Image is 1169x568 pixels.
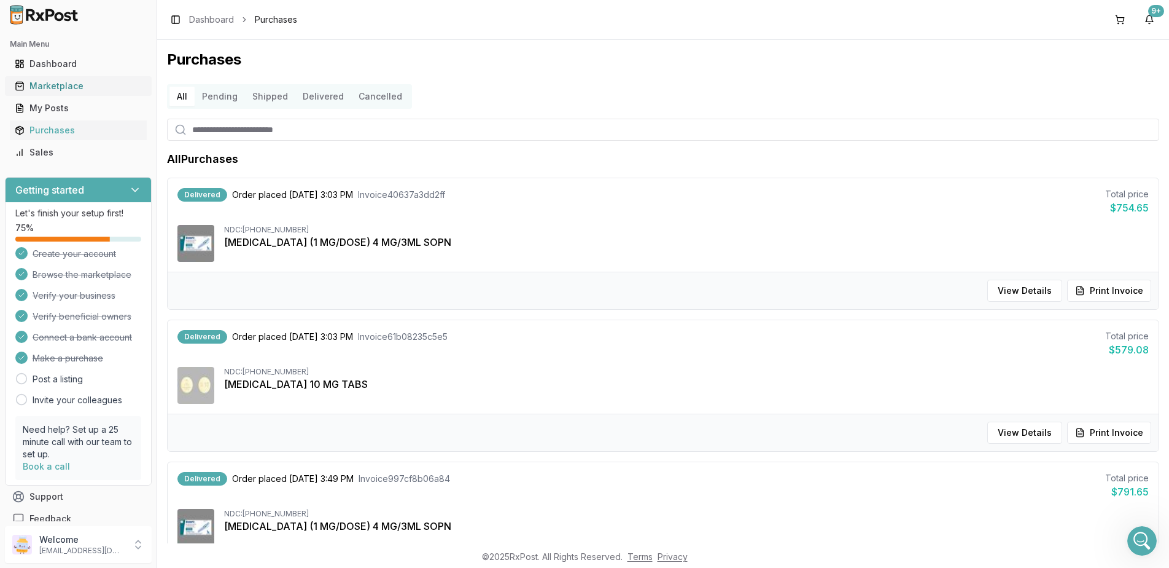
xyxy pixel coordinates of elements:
[10,309,236,346] div: LUIS says…
[39,534,125,546] p: Welcome
[177,509,214,546] img: Ozempic (1 MG/DOSE) 4 MG/3ML SOPN
[167,50,1159,69] h1: Purchases
[15,222,34,234] span: 75 %
[10,256,236,293] div: LUIS says…
[12,535,32,554] img: User avatar
[10,106,236,154] div: Manuel says…
[10,75,147,97] a: Marketplace
[202,183,236,210] div: I'll*
[10,345,236,382] div: Manuel says…
[224,377,1149,392] div: [MEDICAL_DATA] 10 MG TABS
[1105,484,1149,499] div: $791.65
[20,353,101,365] div: not at the moment
[159,162,226,174] div: ok i';; take both
[33,290,115,302] span: Verify your business
[33,352,103,365] span: Make a purchase
[1105,342,1149,357] div: $579.08
[295,87,351,106] a: Delivered
[20,226,72,239] div: in your cart!
[15,80,142,92] div: Marketplace
[15,58,142,70] div: Dashboard
[987,422,1062,444] button: View Details
[10,293,236,309] div: [DATE]
[60,15,147,28] p: Active in the last 15m
[23,461,70,471] a: Book a call
[224,509,1149,519] div: NDC: [PHONE_NUMBER]
[33,310,131,323] span: Verify beneficial owners
[29,513,71,525] span: Feedback
[351,87,410,106] button: Cancelled
[169,256,236,283] div: thank you!
[5,5,83,25] img: RxPost Logo
[359,473,450,485] span: Invoice 997cf8b06a84
[177,330,227,344] div: Delivered
[195,87,245,106] button: Pending
[177,225,214,262] img: Ozempic (1 MG/DOSE) 4 MG/3ML SOPN
[1105,200,1149,215] div: $754.65
[10,219,236,256] div: Manuel says…
[211,398,230,417] button: Send a message…
[176,41,236,68] div: thats fine
[33,248,116,260] span: Create your account
[358,189,445,201] span: Invoice 40637a3dd2ff
[126,69,236,96] div: no [MEDICAL_DATA]?
[10,154,236,183] div: LUIS says…
[5,98,152,118] button: My Posts
[10,141,147,164] a: Sales
[83,309,236,336] div: Do you have [MEDICAL_DATA]?
[177,188,227,202] div: Delivered
[10,97,147,119] a: My Posts
[15,207,141,219] p: Let's finish your setup first!
[1105,188,1149,200] div: Total price
[15,146,142,159] div: Sales
[216,5,238,27] div: Close
[1140,10,1159,30] button: 9+
[10,219,82,246] div: in your cart!
[35,7,55,26] img: Profile image for Manuel
[10,106,201,144] div: Found 1 [MEDICAL_DATA] $579.08 and 1 [MEDICAL_DATA]
[245,87,295,106] button: Shipped
[39,403,49,412] button: Gif picker
[987,280,1062,302] button: View Details
[232,189,353,201] span: Order placed [DATE] 3:03 PM
[60,6,139,15] h1: [PERSON_NAME]
[232,331,353,343] span: Order placed [DATE] 3:03 PM
[5,486,152,508] button: Support
[8,5,31,28] button: go back
[169,87,195,106] button: All
[149,154,236,181] div: ok i';; take both
[5,76,152,96] button: Marketplace
[255,14,297,26] span: Purchases
[185,49,226,61] div: thats fine
[33,269,131,281] span: Browse the marketplace
[232,473,354,485] span: Order placed [DATE] 3:49 PM
[23,424,134,460] p: Need help? Set up a 25 minute call with our team to set up.
[627,551,653,562] a: Terms
[39,546,125,556] p: [EMAIL_ADDRESS][DOMAIN_NAME]
[1127,526,1157,556] iframe: Intercom live chat
[5,143,152,162] button: Sales
[224,519,1149,534] div: [MEDICAL_DATA] (1 MG/DOSE) 4 MG/3ML SOPN
[224,225,1149,235] div: NDC: [PHONE_NUMBER]
[15,183,84,197] h3: Getting started
[224,235,1149,250] div: [MEDICAL_DATA] (1 MG/DOSE) 4 MG/3ML SOPN
[177,367,214,404] img: Jardiance 10 MG TABS
[15,102,142,114] div: My Posts
[192,5,216,28] button: Home
[1067,280,1151,302] button: Print Invoice
[20,113,192,137] div: Found 1 [MEDICAL_DATA] $579.08 and 1 [MEDICAL_DATA]
[10,53,147,75] a: Dashboard
[15,124,142,136] div: Purchases
[5,508,152,530] button: Feedback
[5,120,152,140] button: Purchases
[189,14,234,26] a: Dashboard
[1105,330,1149,342] div: Total price
[1067,422,1151,444] button: Print Invoice
[93,317,226,329] div: Do you have [MEDICAL_DATA]?
[167,151,238,168] h1: All Purchases
[10,41,236,69] div: LUIS says…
